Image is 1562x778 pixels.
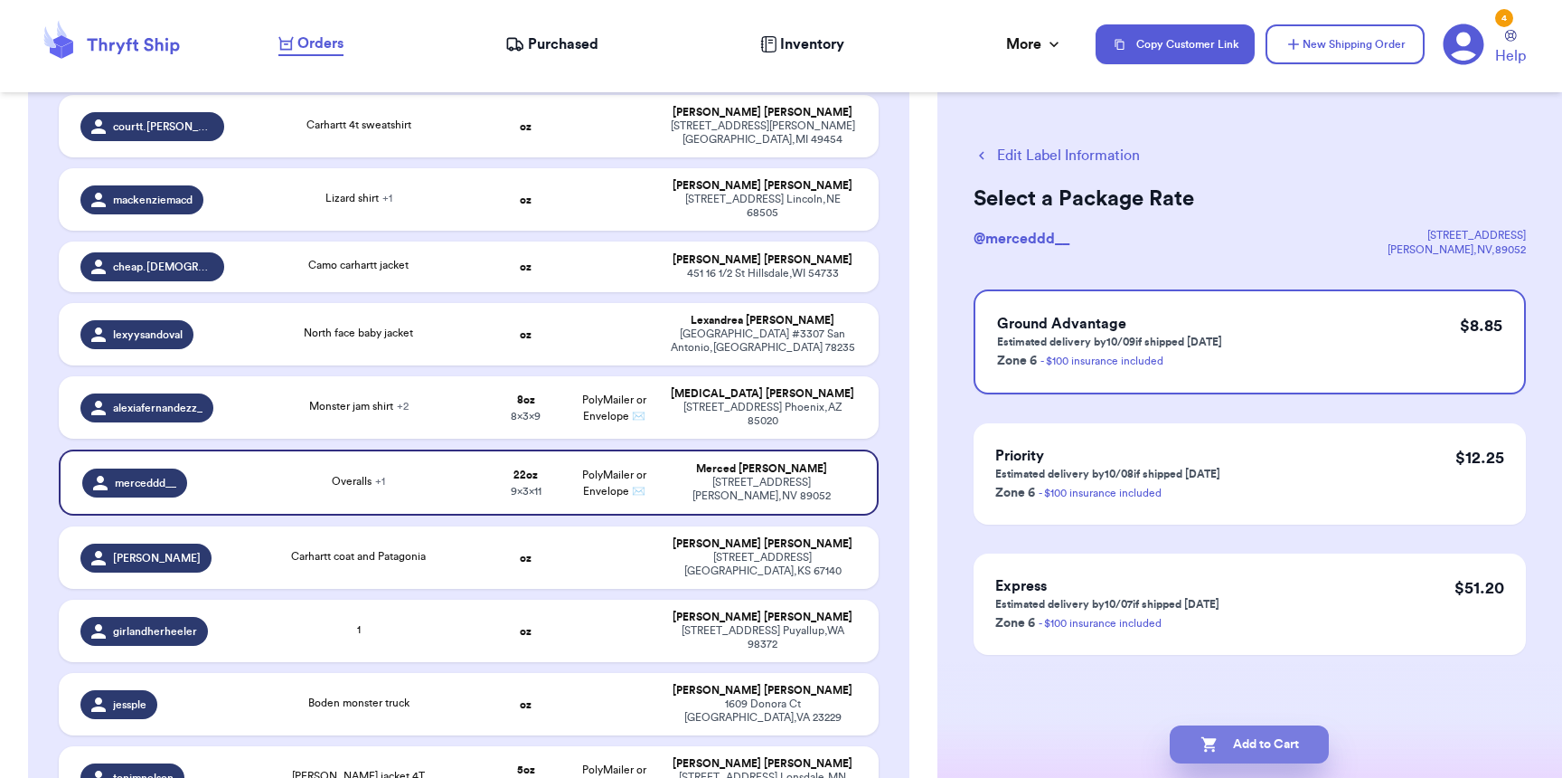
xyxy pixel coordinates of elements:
[278,33,343,56] a: Orders
[669,757,857,771] div: [PERSON_NAME] [PERSON_NAME]
[306,119,411,130] span: Carhartt 4t sweatshirt
[974,145,1140,166] button: Edit Label Information
[669,551,857,578] div: [STREET_ADDRESS] [GEOGRAPHIC_DATA] , KS 67140
[1388,242,1526,257] div: [PERSON_NAME] , NV , 89052
[669,253,857,267] div: [PERSON_NAME] [PERSON_NAME]
[582,470,646,497] span: PolyMailer or Envelope ✉️
[1006,33,1063,55] div: More
[511,411,541,422] span: 8 x 3 x 9
[113,697,146,712] span: jessple
[760,33,844,55] a: Inventory
[513,470,538,480] strong: 22 oz
[1388,228,1526,242] div: [STREET_ADDRESS]
[308,697,409,708] span: Boden monster truck
[520,699,532,710] strong: oz
[669,476,855,503] div: [STREET_ADDRESS] [PERSON_NAME] , NV 89052
[113,401,202,415] span: alexiafernandezz_
[520,261,532,272] strong: oz
[995,449,1044,463] span: Priority
[505,33,598,55] a: Purchased
[780,33,844,55] span: Inventory
[357,624,361,635] span: 1
[309,401,409,412] span: Monster jam shirt
[669,624,857,651] div: [STREET_ADDRESS] Puyallup , WA 98372
[1266,24,1425,64] button: New Shipping Order
[113,624,197,639] span: girlandherheeler
[669,179,857,193] div: [PERSON_NAME] [PERSON_NAME]
[1455,445,1504,470] p: $ 12.25
[517,764,535,775] strong: 5 oz
[113,119,213,134] span: courtt.[PERSON_NAME]
[1443,24,1484,65] a: 4
[1039,618,1162,629] a: - $100 insurance included
[1096,24,1255,64] button: Copy Customer Link
[1454,575,1504,601] p: $ 51.20
[517,394,535,405] strong: 8 oz
[995,487,1035,499] span: Zone 6
[520,329,532,340] strong: oz
[997,355,1037,367] span: Zone 6
[520,194,532,205] strong: oz
[375,476,385,487] span: + 1
[669,401,857,428] div: [STREET_ADDRESS] Phoenix , AZ 85020
[382,193,392,204] span: + 1
[669,462,855,476] div: Merced [PERSON_NAME]
[669,193,857,220] div: [STREET_ADDRESS] Lincoln , NE 68505
[308,260,409,270] span: Camo carhartt jacket
[528,33,598,55] span: Purchased
[669,314,857,327] div: Lexandrea [PERSON_NAME]
[669,106,857,119] div: [PERSON_NAME] [PERSON_NAME]
[397,401,409,412] span: + 2
[1039,488,1162,498] a: - $100 insurance included
[669,267,857,280] div: 451 16 1/2 St Hillsdale , WI 54733
[974,185,1526,213] h2: Select a Package Rate
[669,697,857,725] div: 1609 Donora Ct [GEOGRAPHIC_DATA] , VA 23229
[1495,45,1526,67] span: Help
[113,193,193,207] span: mackenziemacd
[669,119,857,147] div: [STREET_ADDRESS][PERSON_NAME] [GEOGRAPHIC_DATA] , MI 49454
[1460,313,1502,338] p: $ 8.85
[1170,726,1329,764] button: Add to Cart
[113,327,183,342] span: lexyysandoval
[115,476,176,490] span: merceddd__
[520,553,532,564] strong: oz
[1495,9,1513,27] div: 4
[669,387,857,401] div: [MEDICAL_DATA] [PERSON_NAME]
[520,626,532,637] strong: oz
[582,394,646,422] span: PolyMailer or Envelope ✉️
[291,551,426,562] span: Carhartt coat and Patagonia
[995,617,1035,630] span: Zone 6
[304,327,413,338] span: North face baby jacket
[995,467,1220,481] p: Estimated delivery by 10/08 if shipped [DATE]
[974,232,1069,246] span: @ merceddd__
[669,611,857,624] div: [PERSON_NAME] [PERSON_NAME]
[1040,356,1163,366] a: - $100 insurance included
[325,193,392,204] span: Lizard shirt
[669,537,857,551] div: [PERSON_NAME] [PERSON_NAME]
[520,121,532,132] strong: oz
[997,335,1222,349] p: Estimated delivery by 10/09 if shipped [DATE]
[997,317,1126,331] span: Ground Advantage
[511,486,541,497] span: 9 x 3 x 11
[113,551,201,565] span: [PERSON_NAME]
[669,684,857,697] div: [PERSON_NAME] [PERSON_NAME]
[669,327,857,355] div: [GEOGRAPHIC_DATA] #3307 San Antonio , [GEOGRAPHIC_DATA] 78235
[113,260,213,274] span: cheap.[DEMOGRAPHIC_DATA].thrifts
[332,476,385,487] span: Overalls
[297,33,343,54] span: Orders
[995,579,1047,593] span: Express
[1495,30,1526,67] a: Help
[995,597,1219,612] p: Estimated delivery by 10/07 if shipped [DATE]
